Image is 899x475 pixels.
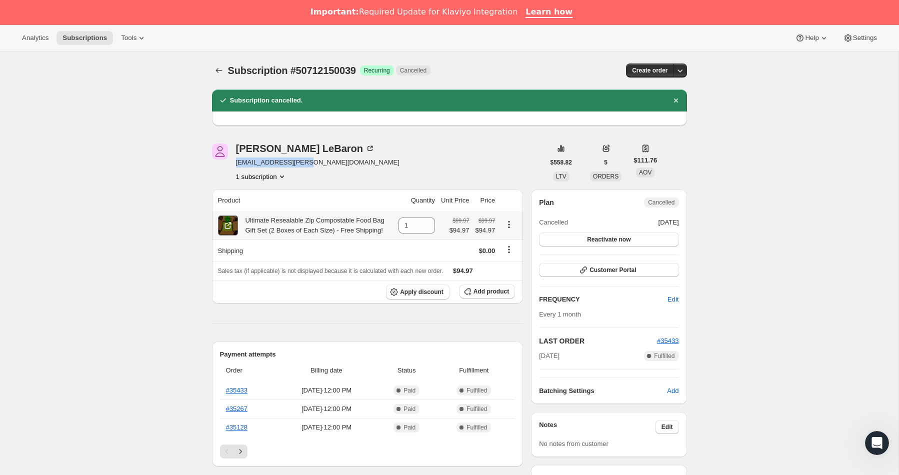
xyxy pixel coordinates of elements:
span: Status [380,365,432,375]
span: Paid [403,423,415,431]
h2: FREQUENCY [539,294,667,304]
span: Recurring [364,66,390,74]
span: Subscriptions [62,34,107,42]
small: $99.97 [452,217,469,223]
span: Fulfilled [466,423,487,431]
nav: Pagination [220,444,515,458]
small: $99.97 [478,217,495,223]
span: [EMAIL_ADDRESS][PERSON_NAME][DOMAIN_NAME] [236,157,399,167]
a: #35433 [226,386,247,394]
span: Cancelled [400,66,426,74]
span: Add product [473,287,509,295]
button: Dismiss notification [669,93,683,107]
span: Fulfilled [466,386,487,394]
a: Learn how [525,7,572,18]
button: 5 [598,155,613,169]
div: [PERSON_NAME] LeBaron [236,143,375,153]
th: Shipping [212,239,396,261]
span: Fulfilled [654,352,674,360]
div: Ultimate Resealable Zip Compostable Food Bag Gift Set (2 Boxes of Each Size) - Free Shipping! [238,215,393,235]
span: $94.97 [475,225,495,235]
h6: Batching Settings [539,386,667,396]
span: Edit [661,423,673,431]
button: Product actions [501,219,517,230]
span: $0.00 [479,247,495,254]
button: $558.82 [544,155,578,169]
h2: Subscription cancelled. [230,95,303,105]
button: Edit [655,420,679,434]
iframe: Intercom live chat [865,431,889,455]
span: Analytics [22,34,48,42]
span: Reactivate now [587,235,630,243]
span: Billing date [278,365,374,375]
span: Edit [667,294,678,304]
button: Subscriptions [212,63,226,77]
span: $558.82 [550,158,572,166]
img: product img [218,215,238,235]
span: [DATE] · 12:00 PM [278,404,374,414]
b: Important: [310,7,359,16]
span: [DATE] [658,217,679,227]
button: Add [661,383,684,399]
button: Product actions [236,171,287,181]
button: Create order [626,63,673,77]
span: $94.97 [449,225,469,235]
a: #35433 [657,337,678,344]
th: Unit Price [438,189,472,211]
a: #35128 [226,423,247,431]
button: Next [233,444,247,458]
span: Settings [853,34,877,42]
span: [DATE] · 12:00 PM [278,385,374,395]
span: Customer Portal [589,266,636,274]
button: Add product [459,284,515,298]
span: Paid [403,386,415,394]
th: Quantity [395,189,438,211]
span: Help [805,34,818,42]
span: Paid [403,405,415,413]
span: [DATE] · 12:00 PM [278,422,374,432]
button: Subscriptions [56,31,113,45]
button: Analytics [16,31,54,45]
span: Fulfilled [466,405,487,413]
button: Edit [661,291,684,307]
button: Help [789,31,834,45]
span: Create order [632,66,667,74]
a: #35267 [226,405,247,412]
span: Sales tax (if applicable) is not displayed because it is calculated with each new order. [218,267,443,274]
span: $111.76 [633,155,657,165]
h3: Notes [539,420,655,434]
span: 5 [604,158,607,166]
span: Fulfillment [438,365,509,375]
span: Tools [121,34,136,42]
th: Price [472,189,498,211]
div: Required Update for Klaviyo Integration [310,7,517,17]
span: Subscription #50712150039 [228,65,356,76]
button: #35433 [657,336,678,346]
button: Settings [837,31,883,45]
th: Order [220,359,276,381]
span: ORDERS [593,173,618,180]
span: Cancelled [648,198,674,206]
h2: LAST ORDER [539,336,657,346]
h2: Plan [539,197,554,207]
span: Karen LeBaron [212,143,228,159]
span: Apply discount [400,288,443,296]
span: Add [667,386,678,396]
button: Reactivate now [539,232,678,246]
span: [DATE] [539,351,559,361]
button: Customer Portal [539,263,678,277]
span: Every 1 month [539,310,581,318]
button: Tools [115,31,152,45]
button: Apply discount [386,284,449,299]
span: Cancelled [539,217,568,227]
button: Shipping actions [501,244,517,255]
span: AOV [639,169,651,176]
span: LTV [556,173,566,180]
span: No notes from customer [539,440,608,447]
h2: Payment attempts [220,349,515,359]
th: Product [212,189,396,211]
span: $94.97 [453,267,473,274]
